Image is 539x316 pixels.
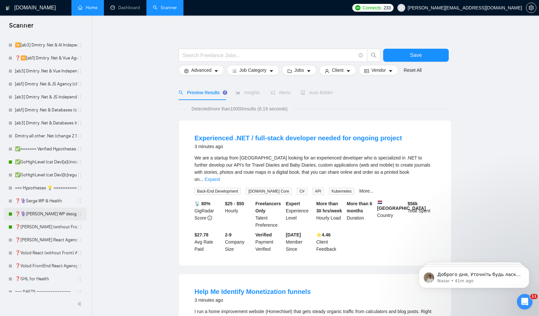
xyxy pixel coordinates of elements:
span: caret-down [346,69,351,73]
span: holder [77,263,82,269]
span: Connects: [363,4,382,11]
li: ❓Alex FrontEnd React Agency (0626) [4,234,87,246]
span: holder [77,172,82,178]
div: Member Since [284,231,315,253]
div: 3 minutes ago [194,143,402,150]
div: Total Spent [406,200,437,229]
div: Country [376,200,407,229]
b: Freelancers Only [256,201,281,213]
li: ❓⏸️[ab1] Dmitry .Net & Vue Agency (change 2.18) [4,52,87,65]
li: ✅======= Verified Hypotheses ✅▶️======= [4,143,87,156]
span: holder [77,159,82,165]
b: More than 6 months [347,201,372,213]
span: We are a startup from [GEOGRAPHIC_DATA] looking for an experienced developer who is specialized i... [194,155,430,182]
span: double-left [77,301,84,307]
button: userClientcaret-down [319,65,356,75]
span: caret-down [214,69,219,73]
span: setting [184,69,189,73]
span: holder [77,198,82,204]
div: Payment Verified [254,231,285,253]
button: setting [526,3,536,13]
a: ❓[PERSON_NAME] React Agency (0626) [15,234,77,246]
div: 3 minutes ago [194,296,311,304]
span: holder [77,289,82,295]
a: Dmitry all other .Net (change 2.13, cover change 5.18) [15,130,77,143]
a: [ab1] Dmitry .Net & JS Agency (change 2.18) [15,78,77,91]
b: ⭐️ 4.46 [316,232,331,237]
span: area-chart [236,90,240,95]
span: C# [297,188,307,195]
span: 11 [530,294,538,299]
b: $ 56k [407,201,418,206]
a: === Hypotheses 💡 ============ [15,182,77,195]
button: Save [383,49,449,62]
b: $25 - $50 [225,201,244,206]
span: holder [77,211,82,217]
b: 📡 80% [194,201,210,206]
span: holder [77,250,82,256]
span: notification [270,90,275,95]
li: === Hypotheses 💡 ============ [4,182,87,195]
span: Job Category [239,67,266,74]
span: holder [77,133,82,139]
span: Auto Bidder [301,90,333,95]
span: holder [77,107,82,113]
span: Detected more than 10000 results (6.19 seconds) [187,105,292,112]
span: holder [77,43,82,48]
div: We are a startup from The Netherlands looking for an experienced developer who is specialized in ... [194,154,435,183]
span: caret-down [269,69,274,73]
span: holder [77,56,82,61]
span: bars [232,69,237,73]
span: API [312,188,324,195]
span: holder [77,120,82,126]
a: [ab3] Dmitry .Net & Vue Independent (change 2.18) [15,65,77,78]
div: Duration [345,200,376,229]
a: dashboardDashboard [110,5,140,10]
li: ⏸️[ab3] Dmitry .Net & AI Independent (Unicode) [4,39,87,52]
a: ❓⚕️[PERSON_NAME] WP design & Health [15,208,77,221]
a: ❓Volod React (without Front) Agency [15,246,77,259]
a: Experienced .NET / full-stack developer needed for ongoing project [194,134,402,142]
a: ❓[PERSON_NAME] (without Front) Agency (0626) [15,221,77,234]
a: ❓GHL for Health [15,272,77,285]
div: Client Feedback [315,231,345,253]
span: Kubernetes [329,188,354,195]
div: Hourly [224,200,254,229]
a: homeHome [78,5,97,10]
a: ✅GoHighLevel (cat:Dev)[b]regular font [15,169,77,182]
img: logo [6,3,10,13]
button: barsJob Categorycaret-down [227,65,279,75]
span: user [325,69,329,73]
a: ❓⚕️Serge WP & Health [15,195,77,208]
span: user [399,6,404,10]
span: ... [200,177,204,182]
span: Alerts [270,90,291,95]
span: caret-down [388,69,393,73]
li: [ab1] Dmitry .Net & Databases (change 2.18) [4,104,87,117]
a: More... [359,188,374,194]
a: ✅======= Verified Hypotheses ✅▶️======= [15,143,77,156]
button: search [367,49,380,62]
li: === DAFTS =============== [4,285,87,298]
a: Help Me Identify Monetization funnels [194,288,311,295]
li: ❓Volod FrontEnd React Agency (check 03-24) [4,259,87,272]
span: robot [301,90,305,95]
iframe: Intercom notifications message [409,253,539,298]
li: ✅GoHighLevel (cat:Dev)[a]Unicode [4,156,87,169]
div: Avg Rate Paid [193,231,224,253]
a: === DAFTS =============== [15,285,77,298]
button: folderJobscaret-down [282,65,317,75]
li: ✅GoHighLevel (cat:Dev)[b]regular font [4,169,87,182]
a: setting [526,5,536,10]
b: Verified [256,232,272,237]
li: [ab1] Dmitry .Net & JS Agency (change 2.18) [4,78,87,91]
b: 2-9 [225,232,232,237]
img: upwork-logo.png [355,5,360,10]
a: searchScanner [153,5,177,10]
div: Hourly Load [315,200,345,229]
span: 233 [383,4,391,11]
span: [DOMAIN_NAME] Core [246,188,292,195]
